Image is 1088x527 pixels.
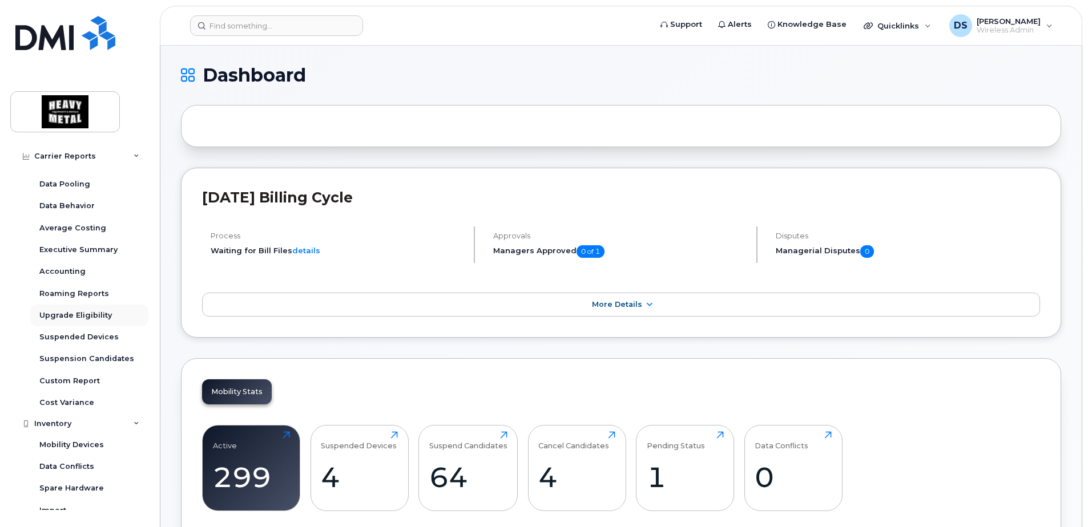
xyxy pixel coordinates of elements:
[592,300,642,309] span: More Details
[577,245,605,258] span: 0 of 1
[429,460,507,494] div: 64
[776,245,1040,258] h5: Managerial Disputes
[755,431,808,450] div: Data Conflicts
[211,245,464,256] li: Waiting for Bill Files
[211,232,464,240] h4: Process
[776,232,1040,240] h4: Disputes
[493,245,747,258] h5: Managers Approved
[213,460,290,494] div: 299
[213,431,237,450] div: Active
[429,431,507,450] div: Suspend Candidates
[321,460,398,494] div: 4
[860,245,874,258] span: 0
[493,232,747,240] h4: Approvals
[538,431,615,504] a: Cancel Candidates4
[321,431,397,450] div: Suspended Devices
[647,431,724,504] a: Pending Status1
[213,431,290,504] a: Active299
[203,67,306,84] span: Dashboard
[429,431,507,504] a: Suspend Candidates64
[538,460,615,494] div: 4
[647,431,705,450] div: Pending Status
[292,246,320,255] a: details
[755,431,832,504] a: Data Conflicts0
[647,460,724,494] div: 1
[321,431,398,504] a: Suspended Devices4
[755,460,832,494] div: 0
[538,431,609,450] div: Cancel Candidates
[202,189,1040,206] h2: [DATE] Billing Cycle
